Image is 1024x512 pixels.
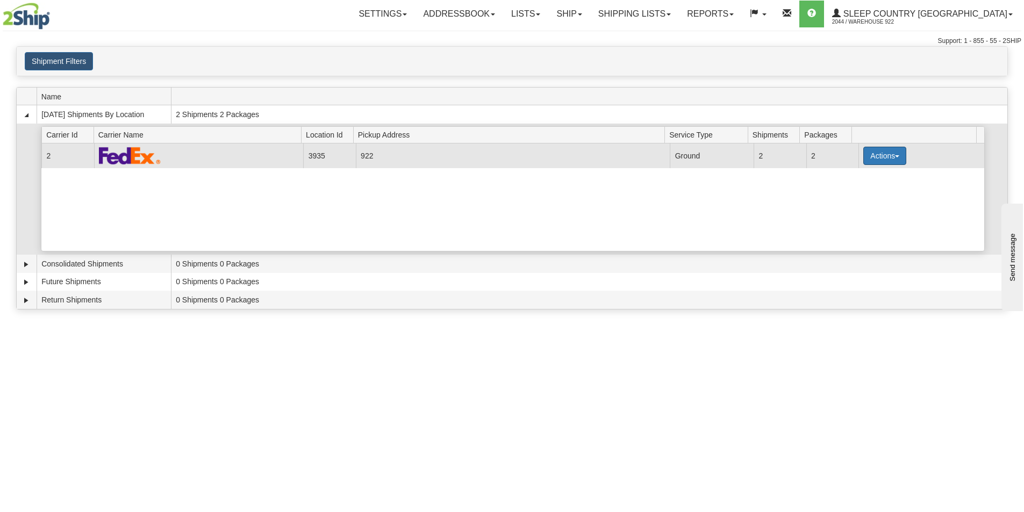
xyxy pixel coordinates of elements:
[37,273,171,291] td: Future Shipments
[21,110,32,120] a: Collapse
[548,1,590,27] a: Ship
[3,37,1021,46] div: Support: 1 - 855 - 55 - 2SHIP
[503,1,548,27] a: Lists
[753,126,800,143] span: Shipments
[306,126,353,143] span: Location Id
[171,291,1007,309] td: 0 Shipments 0 Packages
[21,295,32,306] a: Expand
[171,255,1007,273] td: 0 Shipments 0 Packages
[590,1,679,27] a: Shipping lists
[25,52,93,70] button: Shipment Filters
[999,201,1023,311] iframe: chat widget
[37,291,171,309] td: Return Shipments
[21,277,32,287] a: Expand
[41,143,94,168] td: 2
[37,255,171,273] td: Consolidated Shipments
[832,17,913,27] span: 2044 / Warehouse 922
[8,9,99,17] div: Send message
[358,126,665,143] span: Pickup Address
[679,1,742,27] a: Reports
[754,143,806,168] td: 2
[669,126,748,143] span: Service Type
[99,147,161,164] img: FedEx Express®
[21,259,32,270] a: Expand
[3,3,50,30] img: logo2044.jpg
[37,105,171,124] td: [DATE] Shipments By Location
[171,273,1007,291] td: 0 Shipments 0 Packages
[356,143,670,168] td: 922
[303,143,355,168] td: 3935
[806,143,858,168] td: 2
[98,126,302,143] span: Carrier Name
[171,105,1007,124] td: 2 Shipments 2 Packages
[863,147,906,165] button: Actions
[824,1,1021,27] a: Sleep Country [GEOGRAPHIC_DATA] 2044 / Warehouse 922
[841,9,1007,18] span: Sleep Country [GEOGRAPHIC_DATA]
[350,1,415,27] a: Settings
[804,126,851,143] span: Packages
[415,1,503,27] a: Addressbook
[46,126,94,143] span: Carrier Id
[41,88,171,105] span: Name
[670,143,754,168] td: Ground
